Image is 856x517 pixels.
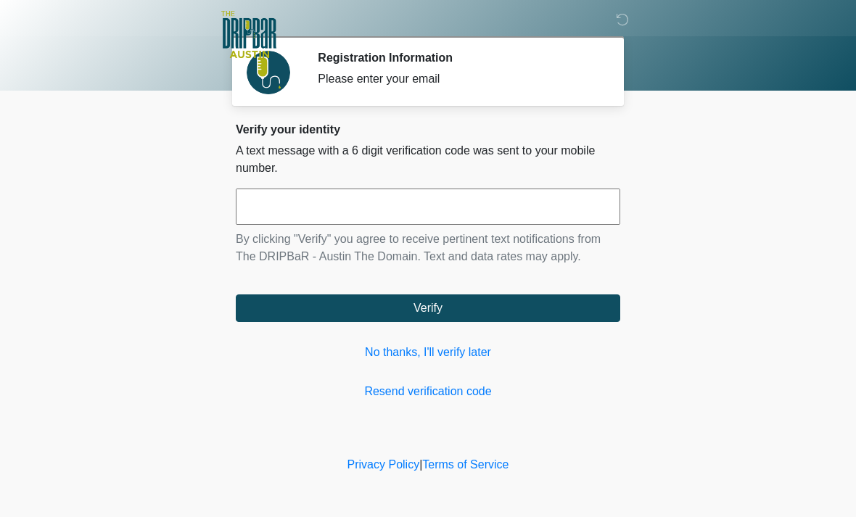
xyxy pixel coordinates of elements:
a: Resend verification code [236,383,620,400]
p: A text message with a 6 digit verification code was sent to your mobile number. [236,142,620,177]
a: Terms of Service [422,458,509,471]
p: By clicking "Verify" you agree to receive pertinent text notifications from The DRIPBaR - Austin ... [236,231,620,265]
a: No thanks, I'll verify later [236,344,620,361]
img: Agent Avatar [247,51,290,94]
img: The DRIPBaR - Austin The Domain Logo [221,11,276,58]
a: Privacy Policy [347,458,420,471]
div: Please enter your email [318,70,598,88]
h2: Verify your identity [236,123,620,136]
button: Verify [236,294,620,322]
a: | [419,458,422,471]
